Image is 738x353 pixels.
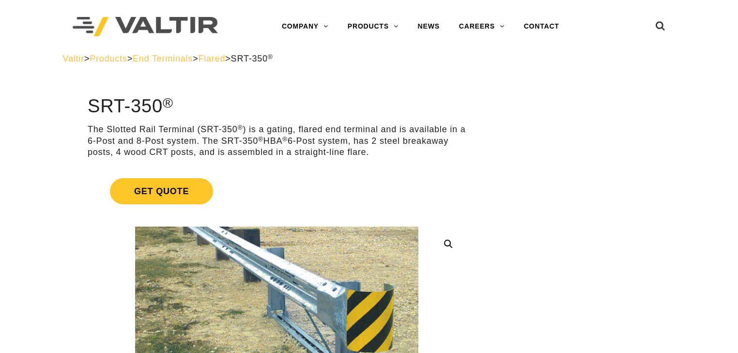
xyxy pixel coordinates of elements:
sup: ® [282,136,288,143]
a: Flared [198,54,225,63]
span: SRT-350 [231,54,273,63]
a: CONTACT [514,17,569,36]
a: Get Quote [88,167,466,216]
sup: ® [258,136,263,143]
sup: ® [268,53,273,61]
div: > > > > [62,53,675,64]
h1: SRT-350 [88,96,466,117]
p: The Slotted Rail Terminal (SRT-350 ) is a gating, flared end terminal and is available in a 6-Pos... [88,124,466,158]
a: End Terminals [133,54,193,63]
span: Get Quote [110,178,213,204]
a: COMPANY [272,17,338,36]
a: Products [90,54,127,63]
img: Valtir [73,17,218,37]
sup: ® [163,95,173,110]
a: PRODUCTS [338,17,408,36]
sup: ® [238,124,243,131]
a: CAREERS [449,17,514,36]
a: Valtir [62,54,84,63]
a: NEWS [408,17,449,36]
